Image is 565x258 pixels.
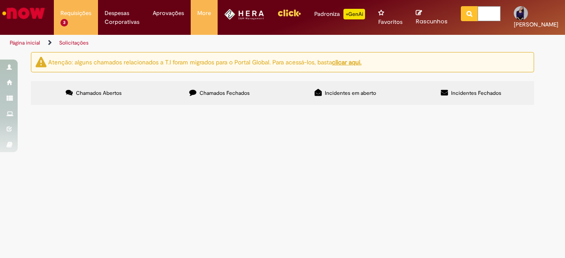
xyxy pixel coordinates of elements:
[59,39,89,46] a: Solicitações
[343,9,365,19] p: +GenAi
[1,4,46,22] img: ServiceNow
[514,21,558,28] span: [PERSON_NAME]
[10,39,40,46] a: Página inicial
[105,9,139,26] span: Despesas Corporativas
[277,6,301,19] img: click_logo_yellow_360x200.png
[76,90,122,97] span: Chamados Abertos
[325,90,376,97] span: Incidentes em aberto
[7,35,370,51] ul: Trilhas de página
[200,90,250,97] span: Chamados Fechados
[461,6,478,21] button: Pesquisar
[197,9,211,18] span: More
[153,9,184,18] span: Aprovações
[416,17,448,26] span: Rascunhos
[48,58,362,66] ng-bind-html: Atenção: alguns chamados relacionados a T.I foram migrados para o Portal Global. Para acessá-los,...
[60,9,91,18] span: Requisições
[451,90,501,97] span: Incidentes Fechados
[416,9,448,26] a: Rascunhos
[60,19,68,26] span: 3
[378,18,403,26] span: Favoritos
[224,9,264,20] img: HeraLogo.png
[314,9,365,19] div: Padroniza
[332,58,362,66] a: clicar aqui.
